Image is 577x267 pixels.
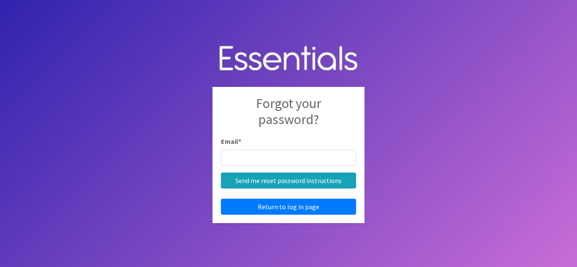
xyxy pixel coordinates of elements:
a: Return to log in page [221,199,356,215]
abbr: required [238,137,241,146]
h2: Forgot your password? [221,95,356,136]
label: Email [221,136,241,146]
input: Send me reset password instructions [221,173,356,189]
img: Human Essentials [212,37,365,81]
